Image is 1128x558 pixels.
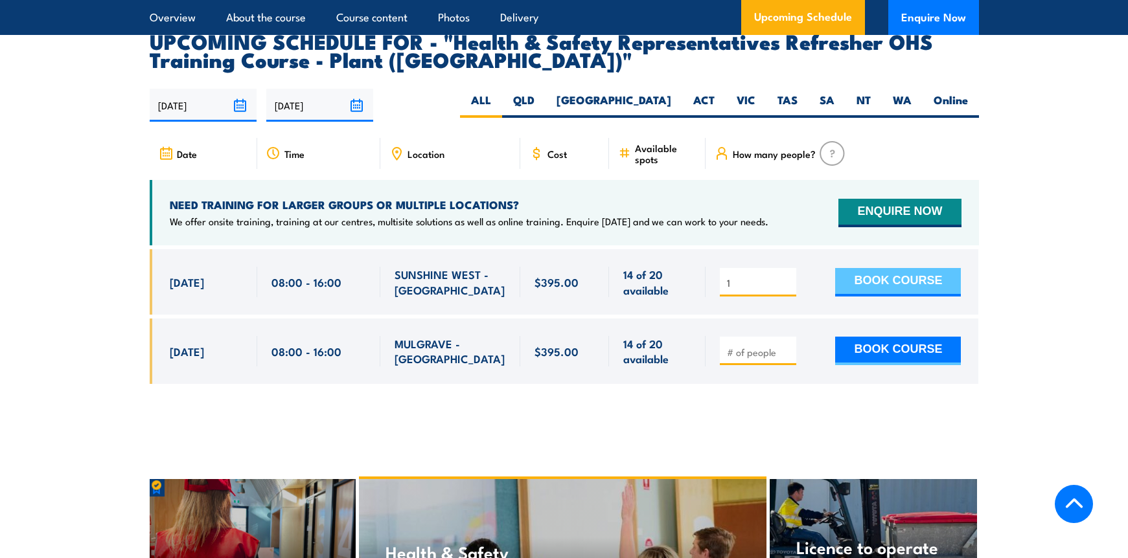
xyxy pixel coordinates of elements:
label: ACT [682,93,726,118]
label: [GEOGRAPHIC_DATA] [546,93,682,118]
span: Location [408,148,444,159]
span: MULGRAVE - [GEOGRAPHIC_DATA] [395,336,506,366]
span: 14 of 20 available [623,267,691,297]
label: Online [923,93,979,118]
span: 08:00 - 16:00 [271,274,341,289]
label: VIC [726,93,766,118]
button: ENQUIRE NOW [838,199,961,227]
span: Cost [547,148,567,159]
p: We offer onsite training, training at our centres, multisite solutions as well as online training... [170,215,768,228]
label: NT [846,93,882,118]
button: BOOK COURSE [835,337,961,365]
span: How many people? [733,148,816,159]
span: [DATE] [170,274,204,289]
label: QLD [502,93,546,118]
span: 08:00 - 16:00 [271,344,341,359]
input: To date [266,89,373,122]
span: [DATE] [170,344,204,359]
input: From date [150,89,257,122]
button: BOOK COURSE [835,268,961,296]
span: Date [177,148,197,159]
span: Time [284,148,305,159]
label: WA [882,93,923,118]
input: # of people [727,346,792,359]
h2: UPCOMING SCHEDULE FOR - "Health & Safety Representatives Refresher OHS Training Course - Plant ([... [150,32,979,68]
span: 14 of 20 available [623,336,691,366]
label: TAS [766,93,809,118]
span: $395.00 [535,274,579,289]
span: Available spots [635,142,696,164]
span: SUNSHINE WEST - [GEOGRAPHIC_DATA] [395,267,506,297]
input: # of people [727,276,792,289]
span: $395.00 [535,344,579,359]
label: SA [809,93,846,118]
label: ALL [460,93,502,118]
h4: NEED TRAINING FOR LARGER GROUPS OR MULTIPLE LOCATIONS? [170,197,768,212]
